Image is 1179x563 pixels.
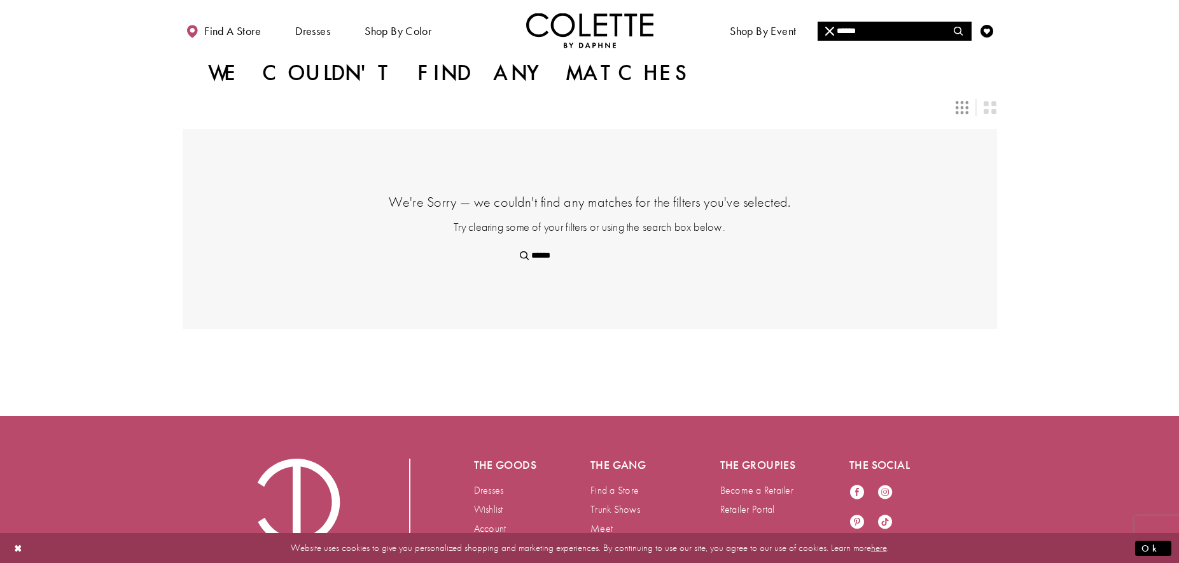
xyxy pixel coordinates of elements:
a: Visit Home Page [526,13,653,48]
span: Switch layout to 3 columns [956,101,968,114]
h1: We couldn't find any matches [208,60,693,86]
div: Layout Controls [175,94,1005,122]
span: Shop by color [361,13,435,48]
p: Website uses cookies to give you personalized shopping and marketing experiences. By continuing t... [92,539,1087,557]
h5: The groupies [720,459,799,471]
a: Find a store [183,13,264,48]
input: Search [818,22,971,41]
span: Find a store [204,25,261,38]
a: Find a Store [590,483,639,497]
img: Colette by Daphne [526,13,653,48]
input: Search [512,246,667,265]
span: Shop By Event [727,13,799,48]
button: Submit Search [946,22,971,41]
div: Search form [512,246,667,265]
a: Visit our Pinterest - Opens in new tab [849,514,865,531]
a: Trunk Shows [590,503,640,516]
span: Dresses [295,25,330,38]
a: Account [474,522,506,535]
ul: Follow us [843,478,912,538]
a: Visit our TikTok - Opens in new tab [877,514,893,531]
h5: The social [849,459,928,471]
a: Dresses [474,483,504,497]
a: Meet the designer [828,13,922,48]
h4: We're Sorry — we couldn't find any matches for the filters you've selected. [246,193,933,211]
a: Visit our Instagram - Opens in new tab [877,484,893,501]
h5: The goods [474,459,540,471]
button: Submit Dialog [1135,540,1171,556]
button: Close Dialog [8,537,29,559]
a: Check Wishlist [977,13,996,48]
div: Search form [818,22,972,41]
span: Dresses [292,13,333,48]
a: Meet [PERSON_NAME] [590,522,664,548]
a: Wishlist [474,503,503,516]
button: Submit Search [512,246,537,265]
span: Switch layout to 2 columns [984,101,996,114]
a: Visit our Facebook - Opens in new tab [849,484,865,501]
button: Close Search [818,22,842,41]
span: Shop by color [365,25,431,38]
p: Try clearing some of your filters or using the search box below. [246,219,933,235]
a: Retailer Portal [720,503,775,516]
h5: The gang [590,459,669,471]
a: Become a Retailer [720,483,793,497]
a: Toggle search [949,13,968,48]
span: Shop By Event [730,25,796,38]
a: here [871,541,887,554]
